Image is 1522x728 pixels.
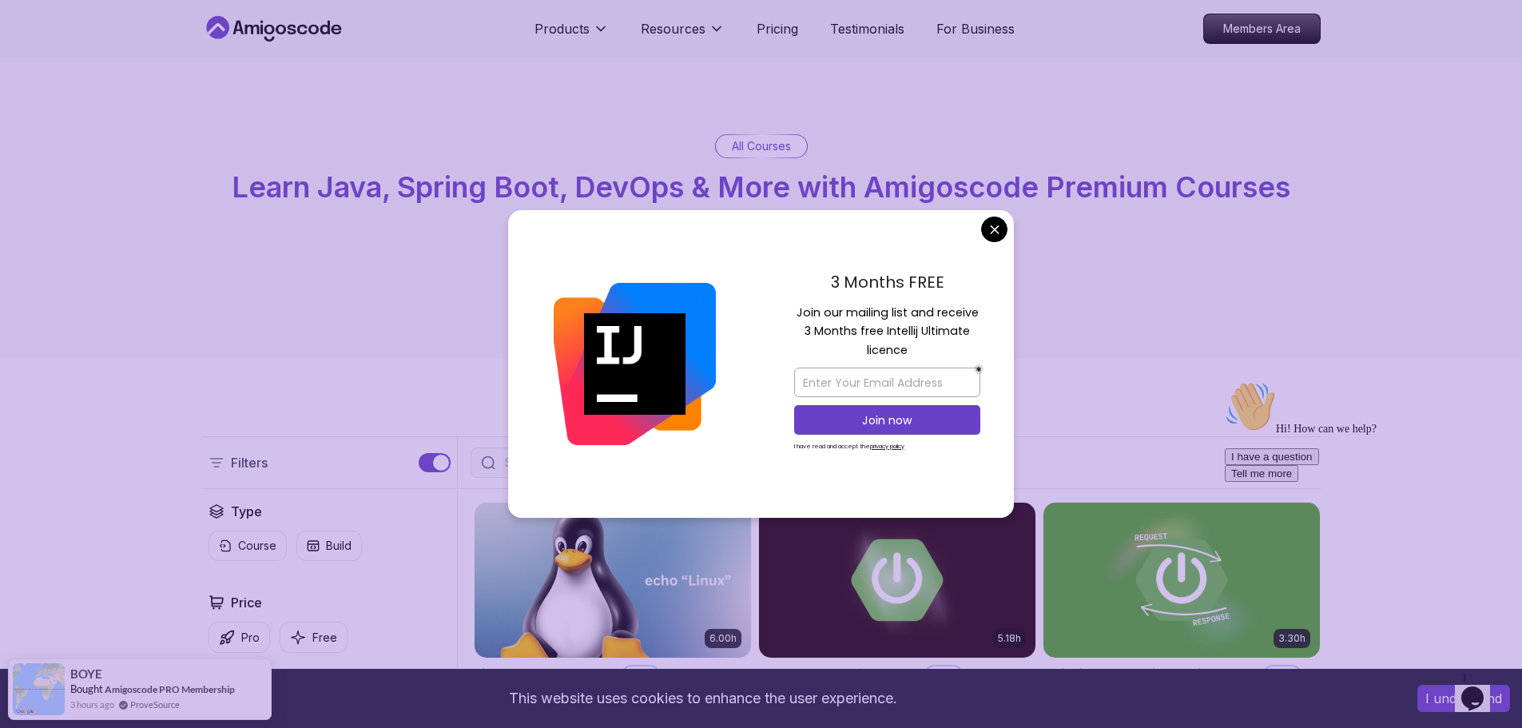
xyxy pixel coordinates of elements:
span: 3 hours ago [70,698,114,711]
p: Pro [623,666,658,682]
span: Hi! How can we help? [6,48,158,60]
h2: Linux Fundamentals [474,663,615,686]
button: Products [534,19,609,51]
p: Products [534,19,590,38]
h2: Price [231,593,262,612]
span: BOYE [70,667,102,681]
img: Building APIs with Spring Boot card [1043,503,1320,658]
p: Build [326,538,352,554]
iframe: chat widget [1455,664,1506,712]
div: 👋Hi! How can we help?I have a questionTell me more [6,6,294,107]
button: Pro [209,622,270,653]
h2: Type [231,502,262,521]
button: Accept cookies [1417,685,1510,712]
img: provesource social proof notification image [13,663,65,715]
button: Free [280,622,348,653]
p: 5.18h [998,632,1021,645]
a: Amigoscode PRO Membership [105,683,235,695]
p: Filters [231,453,268,472]
a: Members Area [1203,14,1321,44]
p: Pro [1265,666,1300,682]
p: Free [312,630,337,646]
button: Resources [641,19,725,51]
h2: Advanced Spring Boot [758,663,918,686]
a: Pricing [757,19,798,38]
a: Linux Fundamentals card6.00hLinux FundamentalsProLearn the fundamentals of Linux and how to use t... [474,502,752,722]
img: :wave: [6,6,58,58]
p: Resources [641,19,705,38]
img: Advanced Spring Boot card [759,503,1035,658]
iframe: chat widget [1218,375,1506,656]
p: All Courses [732,138,791,154]
button: Tell me more [6,90,80,107]
p: Pro [926,666,961,682]
span: Bought [70,682,103,695]
div: This website uses cookies to enhance the user experience. [12,681,1393,716]
h2: Building APIs with Spring Boot [1043,663,1257,686]
input: Search Java, React, Spring boot ... [502,455,844,471]
span: Learn Java, Spring Boot, DevOps & More with Amigoscode Premium Courses [232,169,1290,205]
p: 6.00h [709,632,737,645]
button: I have a question [6,74,101,90]
p: Pro [241,630,260,646]
a: ProveSource [130,698,180,711]
a: Testimonials [830,19,904,38]
a: For Business [936,19,1015,38]
p: Members Area [1204,14,1320,43]
button: Course [209,531,287,561]
img: Linux Fundamentals card [475,503,751,658]
p: Course [238,538,276,554]
button: Build [296,531,362,561]
p: Master in-demand skills like Java, Spring Boot, DevOps, React, and more through hands-on, expert-... [493,216,1030,283]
